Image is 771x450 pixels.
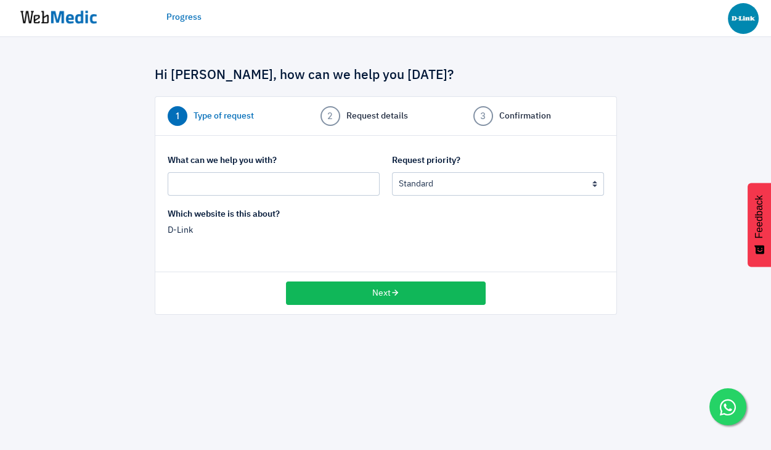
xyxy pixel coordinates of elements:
h4: Hi [PERSON_NAME], how can we help you [DATE]? [155,68,617,84]
button: Next [286,281,486,305]
a: Progress [166,11,202,24]
span: Feedback [754,195,765,238]
strong: What can we help you with? [168,156,277,165]
strong: Which website is this about? [168,210,280,219]
span: Type of request [194,110,254,123]
button: Feedback - Show survey [748,183,771,267]
span: Confirmation [499,110,551,123]
span: Request details [346,110,408,123]
strong: Request priority? [392,156,460,165]
a: 2 Request details [320,106,451,126]
span: 3 [473,106,493,126]
span: 1 [168,106,187,126]
a: 3 Confirmation [473,106,604,126]
a: 1 Type of request [168,106,298,126]
span: 2 [320,106,340,126]
p: D-Link [168,224,380,237]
